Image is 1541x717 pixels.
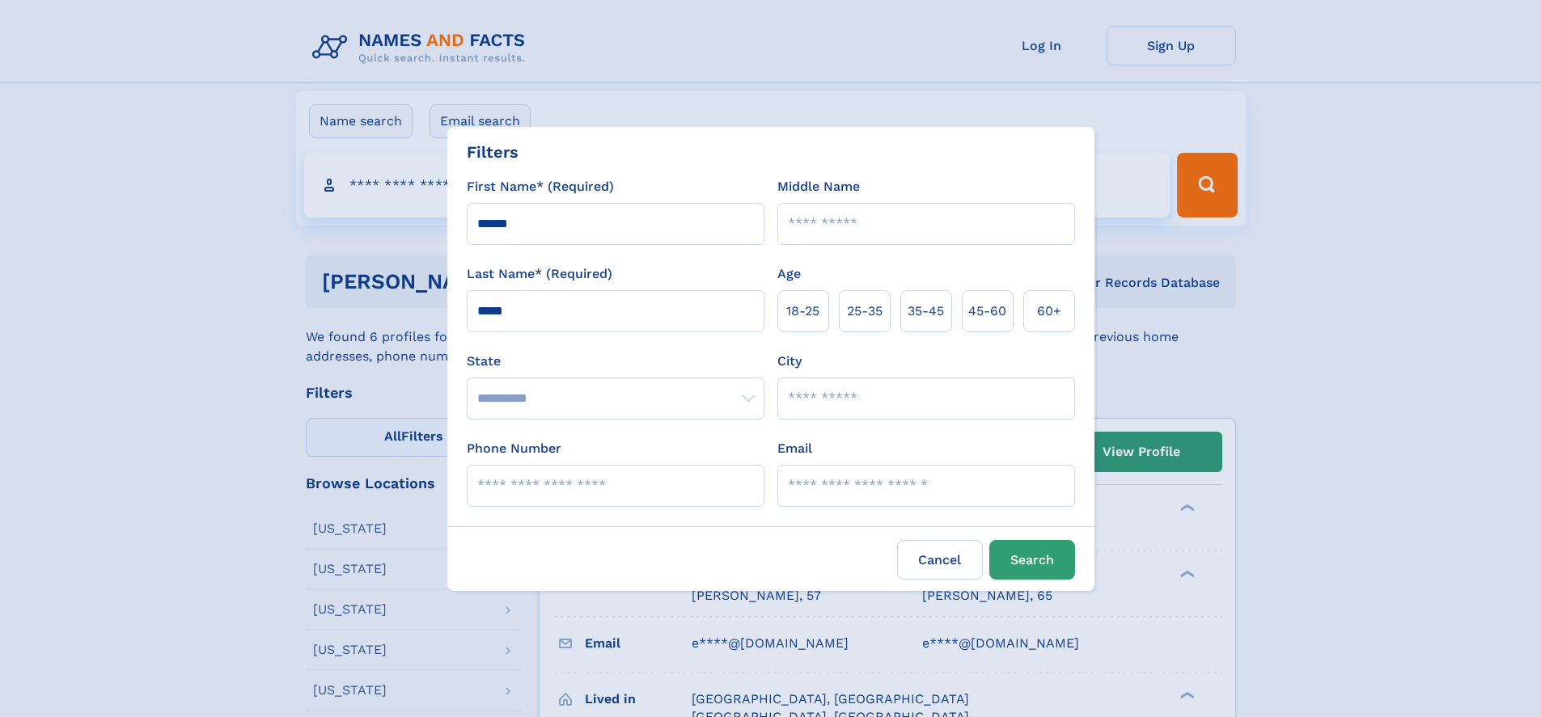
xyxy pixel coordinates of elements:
[777,439,812,458] label: Email
[908,302,944,321] span: 35‑45
[467,177,614,196] label: First Name* (Required)
[897,540,983,580] label: Cancel
[989,540,1075,580] button: Search
[1037,302,1061,321] span: 60+
[777,177,860,196] label: Middle Name
[467,140,519,164] div: Filters
[847,302,883,321] span: 25‑35
[467,352,764,371] label: State
[777,264,801,284] label: Age
[968,302,1006,321] span: 45‑60
[467,264,612,284] label: Last Name* (Required)
[786,302,819,321] span: 18‑25
[777,352,802,371] label: City
[467,439,561,458] label: Phone Number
